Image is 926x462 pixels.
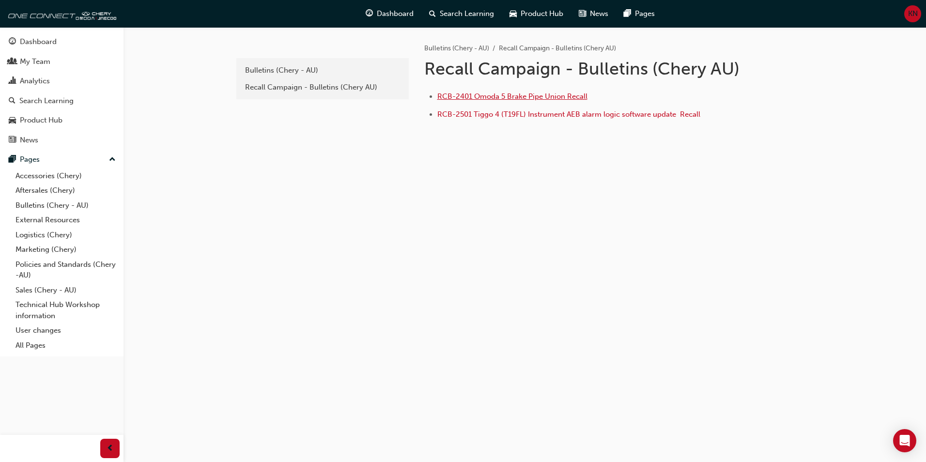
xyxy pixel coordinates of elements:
span: search-icon [9,97,15,106]
a: guage-iconDashboard [358,4,421,24]
a: Aftersales (Chery) [12,183,120,198]
a: Accessories (Chery) [12,169,120,184]
a: Logistics (Chery) [12,228,120,243]
a: External Resources [12,213,120,228]
span: guage-icon [9,38,16,46]
a: Recall Campaign - Bulletins (Chery AU) [240,79,405,96]
div: Recall Campaign - Bulletins (Chery AU) [245,82,400,93]
a: Search Learning [4,92,120,110]
img: oneconnect [5,4,116,23]
button: DashboardMy TeamAnalyticsSearch LearningProduct HubNews [4,31,120,151]
span: News [590,8,608,19]
span: Search Learning [440,8,494,19]
span: RCB-2501 Tiggo 4 (T19FL) Instrument AEB alarm logic software update ﻿ Recall [437,110,700,119]
a: Marketing (Chery) [12,242,120,257]
span: Product Hub [521,8,563,19]
div: Pages [20,154,40,165]
span: car-icon [9,116,16,125]
a: news-iconNews [571,4,616,24]
a: car-iconProduct Hub [502,4,571,24]
a: pages-iconPages [616,4,663,24]
a: News [4,131,120,149]
a: Analytics [4,72,120,90]
span: up-icon [109,154,116,166]
a: Bulletins (Chery - AU) [424,44,489,52]
div: Dashboard [20,36,57,47]
span: prev-icon [107,443,114,455]
button: Pages [4,151,120,169]
a: Product Hub [4,111,120,129]
div: Product Hub [20,115,62,126]
div: My Team [20,56,50,67]
div: Search Learning [19,95,74,107]
a: Bulletins (Chery - AU) [12,198,120,213]
span: news-icon [579,8,586,20]
h1: Recall Campaign - Bulletins (Chery AU) [424,58,742,79]
div: News [20,135,38,146]
span: Dashboard [377,8,414,19]
span: pages-icon [624,8,631,20]
span: people-icon [9,58,16,66]
div: Bulletins (Chery - AU) [245,65,400,76]
button: KN [904,5,921,22]
a: User changes [12,323,120,338]
div: Open Intercom Messenger [893,429,916,452]
span: pages-icon [9,155,16,164]
a: All Pages [12,338,120,353]
span: KN [908,8,918,19]
span: car-icon [509,8,517,20]
a: RCB-2401 Omoda 5 Brake Pipe Union Recall [437,92,587,101]
a: RCB-2501 Tiggo 4 (T19FL) Instrument AEB alarm logic software update Recall [437,110,700,119]
span: guage-icon [366,8,373,20]
a: Bulletins (Chery - AU) [240,62,405,79]
span: news-icon [9,136,16,145]
li: Recall Campaign - Bulletins (Chery AU) [499,43,616,54]
div: Analytics [20,76,50,87]
span: chart-icon [9,77,16,86]
span: Pages [635,8,655,19]
a: Dashboard [4,33,120,51]
a: My Team [4,53,120,71]
a: Technical Hub Workshop information [12,297,120,323]
span: search-icon [429,8,436,20]
a: Sales (Chery - AU) [12,283,120,298]
a: search-iconSearch Learning [421,4,502,24]
a: Policies and Standards (Chery -AU) [12,257,120,283]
